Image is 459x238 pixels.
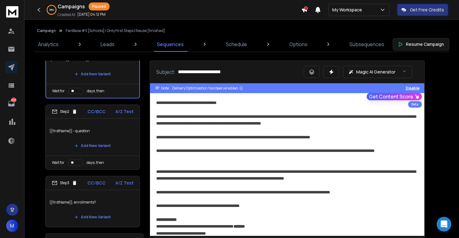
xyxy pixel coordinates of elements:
[49,194,136,211] p: {{firstName}}, enrollments?
[66,28,165,33] p: FanBase #3 [Schools] | Only First Steps | Reuse [finished]
[356,69,395,75] p: Magic AI Generator
[153,37,187,52] a: Sequences
[87,89,104,93] p: days, then
[408,101,422,108] div: Beta
[101,41,114,48] p: Leads
[45,33,140,98] li: Step1CC/BCCA/Z Testquestion, {{firstName}}Add New VariantWait fordays, then
[45,176,140,227] li: Step3CC/BCCA/Z Test{{firstName}}, enrollments?Add New Variant
[70,140,116,152] button: Add New Variant
[70,68,116,80] button: Add New Variant
[87,160,104,165] p: days, then
[6,220,18,232] button: M
[52,89,65,93] p: Wait for
[52,109,77,114] div: Step 2
[343,66,412,78] button: Magic AI Generator
[11,97,16,102] p: 8250
[58,3,85,10] h1: Campaigns
[156,68,175,76] p: Subject:
[286,37,311,52] a: Options
[410,7,444,13] p: Get Free Credits
[89,2,110,10] div: Paused
[222,37,251,52] a: Schedule
[70,211,116,223] button: Add New Variant
[332,7,364,13] p: My Workspace
[157,41,184,48] p: Sequences
[38,41,59,48] p: Analytics
[87,109,106,115] p: CC/BCC
[115,109,133,115] p: A/Z Test
[34,37,62,52] a: Analytics
[45,105,140,170] li: Step2CC/BCCA/Z Test{{firstName}} - questionAdd New VariantWait fordays, then
[49,8,54,12] p: 99 %
[437,217,451,232] div: Open Intercom Messenger
[172,86,243,91] div: Delivery Optimisation has been enabled
[77,12,106,17] p: [DATE] 04:12 PM
[346,37,388,52] a: Subsequences
[49,122,136,140] p: {{firstName}} - question
[161,86,170,91] span: Note:
[393,38,449,50] button: Resume Campaign
[367,93,422,100] button: Get Content Score
[397,4,448,16] button: Get Free Credits
[115,180,133,186] p: A/Z Test
[52,180,77,186] div: Step 3
[289,41,307,48] p: Options
[97,37,118,52] a: Leads
[406,86,419,91] button: Disable
[6,6,18,18] img: logo
[5,97,17,110] a: 8250
[349,41,384,48] p: Subsequences
[226,41,247,48] p: Schedule
[52,160,64,165] p: Wait for
[58,12,76,17] p: Created At:
[37,28,56,33] button: Campaign
[87,180,106,186] p: CC/BCC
